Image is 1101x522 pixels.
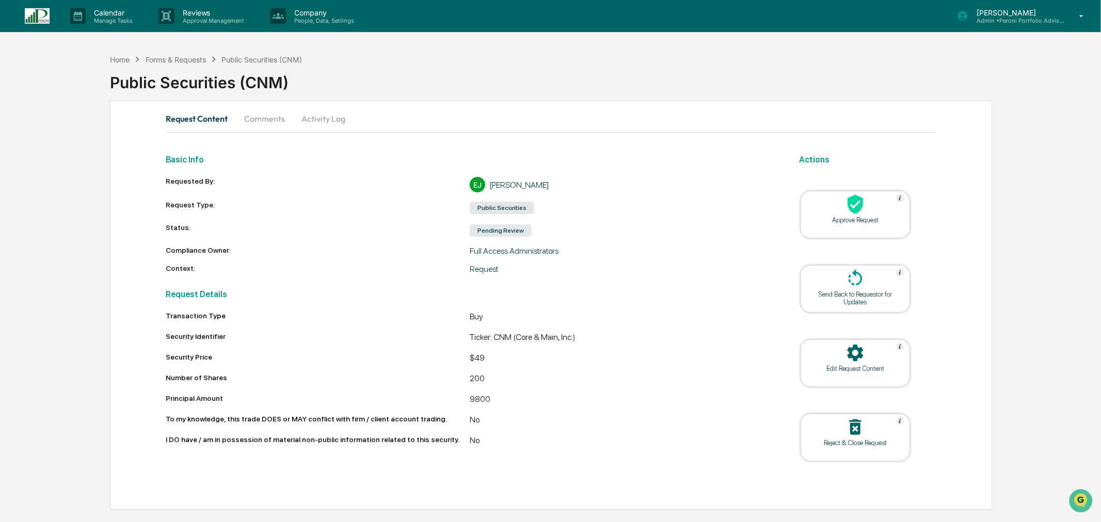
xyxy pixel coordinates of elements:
[470,177,485,192] div: EJ
[85,211,128,221] span: Attestations
[10,212,19,220] div: 🖐️
[799,155,936,165] h2: Actions
[470,332,774,345] div: Ticker: CNM (Core & Main, Inc.)
[10,232,19,240] div: 🔎
[221,55,302,64] div: Public Securities (CNM)
[166,264,470,274] div: Context:
[166,332,470,340] div: Security Identifier
[470,373,774,386] div: 200
[470,312,774,324] div: Buy
[10,79,29,97] img: 1746055101610-c473b297-6a78-478c-a979-82029cc54cd1
[470,435,774,448] div: No
[10,115,69,123] div: Past conversations
[10,130,27,147] img: Rachel Stanley
[896,194,904,202] img: Help
[175,82,188,94] button: Start new chat
[236,106,293,131] button: Comments
[166,415,470,423] div: To my knowledge, this trade DOES or MAY conflict with firm / client account trading.
[896,342,904,351] img: Help
[10,158,27,175] img: Rachel Stanley
[166,246,470,256] div: Compliance Owner:
[91,168,113,176] span: [DATE]
[470,264,774,274] div: Request
[489,180,549,190] div: [PERSON_NAME]
[1068,488,1096,516] iframe: Open customer support
[46,89,142,97] div: We're available if you need us!
[103,256,125,264] span: Pylon
[470,202,534,214] div: Public Securities
[166,155,774,165] h2: Basic Info
[10,22,188,38] p: How can we help?
[293,106,354,131] button: Activity Log
[21,211,67,221] span: Preclearance
[166,177,470,192] div: Requested By:
[32,168,84,176] span: [PERSON_NAME]
[166,106,236,131] button: Request Content
[470,394,774,406] div: 9800
[6,226,69,245] a: 🔎Data Lookup
[25,8,50,24] img: logo
[46,79,169,89] div: Start new chat
[32,140,84,149] span: [PERSON_NAME]
[809,290,902,306] div: Send Back to Requestor for Updates
[160,112,188,125] button: See all
[166,373,470,382] div: Number of Shares
[22,79,40,97] img: 8933085812038_c878075ebb4cc5468115_72.jpg
[809,439,902,447] div: Reject & Close Request
[809,216,902,224] div: Approve Request
[86,17,138,24] p: Manage Tasks
[6,207,71,225] a: 🖐️Preclearance
[166,106,936,131] div: secondary tabs example
[968,17,1064,24] p: Admin • Peroni Portfolio Advisors
[75,212,83,220] div: 🗄️
[166,289,774,299] h2: Request Details
[86,140,89,149] span: •
[86,8,138,17] p: Calendar
[21,231,65,241] span: Data Lookup
[110,55,130,64] div: Home
[166,435,470,444] div: I DO have / am in possession of material non-public information related to this security.
[470,246,774,256] div: Full Access Administrators
[91,140,113,149] span: [DATE]
[146,55,206,64] div: Forms & Requests
[968,8,1064,17] p: [PERSON_NAME]
[166,312,470,320] div: Transaction Type
[174,17,250,24] p: Approval Management
[896,417,904,425] img: Help
[470,415,774,427] div: No
[166,394,470,402] div: Principal Amount
[470,224,532,237] div: Pending Review
[166,201,470,215] div: Request Type:
[71,207,132,225] a: 🗄️Attestations
[470,353,774,365] div: $49
[110,65,1101,92] div: Public Securities (CNM)
[73,255,125,264] a: Powered byPylon
[286,17,359,24] p: People, Data, Settings
[86,168,89,176] span: •
[174,8,250,17] p: Reviews
[166,223,470,238] div: Status:
[896,268,904,276] img: Help
[809,365,902,372] div: Edit Request Content
[286,8,359,17] p: Company
[166,353,470,361] div: Security Price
